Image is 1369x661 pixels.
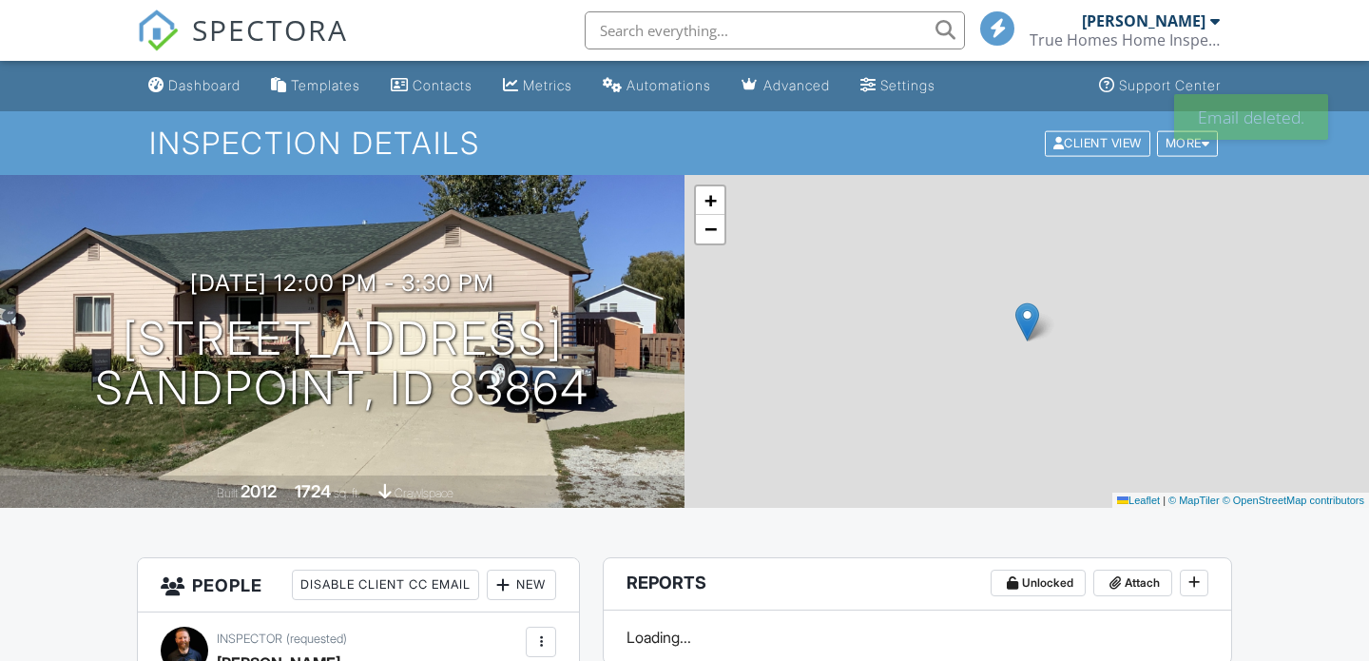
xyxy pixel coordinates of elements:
[627,77,711,93] div: Automations
[495,68,580,104] a: Metrics
[696,186,724,215] a: Zoom in
[1119,77,1221,93] div: Support Center
[487,570,556,600] div: New
[1223,495,1364,506] a: © OpenStreetMap contributors
[413,77,472,93] div: Contacts
[1015,302,1039,341] img: Marker
[523,77,572,93] div: Metrics
[1163,495,1166,506] span: |
[1082,11,1205,30] div: [PERSON_NAME]
[1030,30,1220,49] div: True Homes Home Inspections
[217,632,282,646] span: Inspector
[138,558,579,612] h3: People
[291,77,360,93] div: Templates
[292,570,479,600] div: Disable Client CC Email
[734,68,838,104] a: Advanced
[704,188,717,212] span: +
[763,77,830,93] div: Advanced
[1045,130,1150,156] div: Client View
[95,314,589,415] h1: [STREET_ADDRESS] Sandpoint, ID 83864
[1157,130,1219,156] div: More
[168,77,241,93] div: Dashboard
[137,26,348,66] a: SPECTORA
[286,632,347,646] span: (requested)
[880,77,935,93] div: Settings
[1117,495,1160,506] a: Leaflet
[1091,68,1228,104] a: Support Center
[295,481,331,501] div: 1724
[585,11,965,49] input: Search everything...
[595,68,719,104] a: Automations (Basic)
[137,10,179,51] img: The Best Home Inspection Software - Spectora
[1043,135,1155,149] a: Client View
[141,68,248,104] a: Dashboard
[1174,94,1328,140] div: Email deleted.
[217,486,238,500] span: Built
[704,217,717,241] span: −
[263,68,368,104] a: Templates
[190,270,494,296] h3: [DATE] 12:00 pm - 3:30 pm
[383,68,480,104] a: Contacts
[334,486,360,500] span: sq. ft.
[241,481,277,501] div: 2012
[696,215,724,243] a: Zoom out
[395,486,453,500] span: crawlspace
[192,10,348,49] span: SPECTORA
[853,68,943,104] a: Settings
[149,126,1220,160] h1: Inspection Details
[1168,495,1220,506] a: © MapTiler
